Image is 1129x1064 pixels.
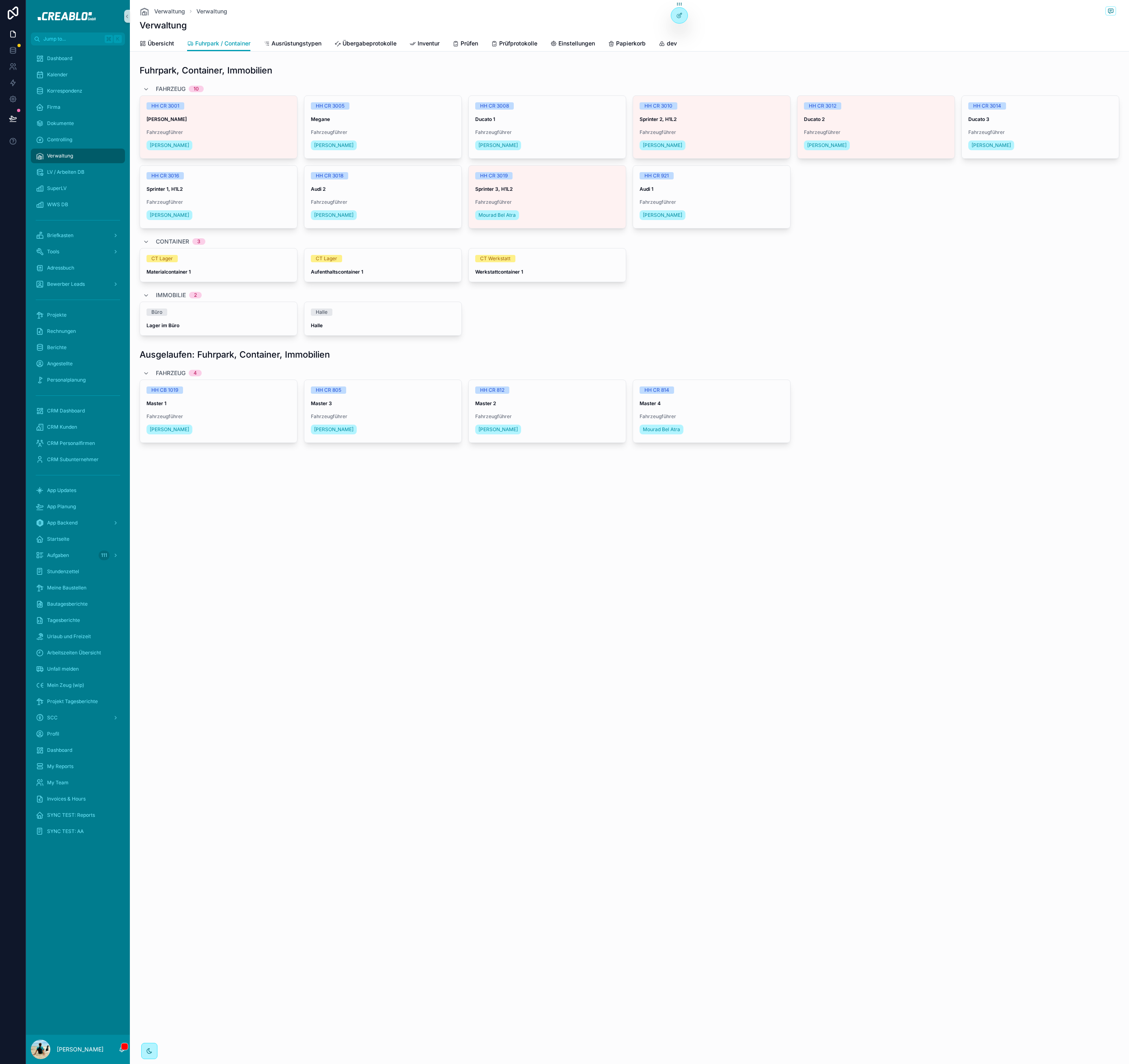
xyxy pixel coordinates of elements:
[47,698,98,705] span: Projekt Tagesberichte
[271,39,321,47] span: Ausrüstungstypen
[644,172,669,179] div: HH CR 921
[151,255,173,262] div: CT Lager
[973,102,1001,110] div: HH CR 3014
[311,129,455,136] span: Fahrzeugführer
[809,102,836,110] div: HH CR 3012
[140,380,297,443] a: HH CB 1019Master 1Fahrzeugführer[PERSON_NAME]
[47,440,95,447] span: CRM Personalfirmen
[314,426,353,433] span: [PERSON_NAME]
[31,67,125,82] a: Kalender
[31,244,125,259] a: Tools
[156,237,189,246] span: Container
[156,291,186,299] span: Immobilie
[197,238,200,245] div: 3
[314,212,353,218] span: [PERSON_NAME]
[47,520,78,526] span: App Backend
[140,19,187,31] h1: Verwaltung
[57,1045,103,1053] p: [PERSON_NAME]
[187,36,250,52] a: Fuhrpark / Container
[47,828,84,835] span: SYNC TEST: AA
[147,400,166,406] strong: Master 1
[147,140,192,150] a: [PERSON_NAME]
[640,140,685,150] a: [PERSON_NAME]
[640,186,653,192] strong: Audi 1
[147,199,291,205] span: Fahrzeugführer
[972,142,1011,149] span: [PERSON_NAME]
[150,212,189,218] span: [PERSON_NAME]
[154,7,185,15] span: Verwaltung
[31,581,125,595] a: Meine Baustellen
[147,129,291,136] span: Fahrzeugführer
[409,36,440,52] a: Inventur
[151,386,178,394] div: HH CB 1019
[31,51,125,66] a: Dashboard
[31,197,125,212] a: WWS DB
[147,322,179,328] strong: Lager im Büro
[659,36,677,52] a: dev
[643,142,682,149] span: [PERSON_NAME]
[304,165,462,229] a: HH CR 3018Audi 2Fahrzeugführer[PERSON_NAME]
[47,650,101,656] span: Arbeitszeiten Übersicht
[491,36,537,52] a: Prüfprotokolle
[147,413,291,420] span: Fahrzeugführer
[640,116,677,122] strong: Sprinter 2, H1L2
[31,404,125,418] a: CRM Dashboard
[31,743,125,758] a: Dashboard
[47,104,60,110] span: Firma
[47,633,91,640] span: Urlaub und Freizeit
[31,792,125,806] a: Invoices & Hours
[32,10,123,23] img: App logo
[475,413,619,420] span: Fahrzeugführer
[31,32,125,45] button: Jump to...K
[47,88,82,94] span: Korrespondenz
[644,102,672,110] div: HH CR 3010
[31,340,125,355] a: Berichte
[468,380,626,443] a: HH CR 812Master 2Fahrzeugführer[PERSON_NAME]
[968,140,1014,150] a: [PERSON_NAME]
[480,102,509,110] div: HH CR 3008
[31,277,125,291] a: Bewerber Leads
[667,39,677,47] span: dev
[47,360,73,367] span: Angestellte
[263,36,321,52] a: Ausrüstungstypen
[147,425,192,434] a: [PERSON_NAME]
[633,165,791,229] a: HH CR 921Audi 1Fahrzeugführer[PERSON_NAME]
[47,503,76,510] span: App Planung
[47,568,79,575] span: Stundenzettel
[47,552,69,559] span: Aufgaben
[804,116,825,122] strong: Ducato 2
[804,129,948,136] span: Fahrzeugführer
[31,808,125,822] a: SYNC TEST: Reports
[31,149,125,163] a: Verwaltung
[47,779,69,786] span: My Team
[461,39,478,47] span: Prüfen
[475,199,619,205] span: Fahrzeugführer
[31,645,125,660] a: Arbeitszeiten Übersicht
[478,212,516,218] span: Mourad Bel Atra
[140,349,330,360] h1: Ausgelaufen: Fuhrpark, Container, Immobilien
[47,136,72,143] span: Controlling
[31,694,125,709] a: Projekt Tagesberichte
[961,95,1119,159] a: HH CR 3014Ducato 3Fahrzeugführer[PERSON_NAME]
[304,248,462,282] a: CT LagerAufenthaltscontainer 1
[140,302,297,336] a: BüroLager im Büro
[147,186,183,192] strong: Sprinter 1, H1L2
[47,169,84,175] span: LV / Arbeiten DB
[47,153,73,159] span: Verwaltung
[31,308,125,322] a: Projekte
[643,426,680,433] span: Mourad Bel Atra
[968,129,1112,136] span: Fahrzeugführer
[311,116,330,122] strong: Megane
[475,186,513,192] strong: Sprinter 3, H1L2
[640,413,784,420] span: Fahrzeugführer
[643,212,682,218] span: [PERSON_NAME]
[47,377,86,383] span: Personalplanung
[640,199,784,205] span: Fahrzeugführer
[140,165,297,229] a: HH CR 3016Sprinter 1, H1L2Fahrzeugführer[PERSON_NAME]
[480,172,508,179] div: HH CR 3019
[195,39,250,47] span: Fuhrpark / Container
[468,165,626,229] a: HH CR 3019Sprinter 3, H1L2FahrzeugführerMourad Bel Atra
[304,95,462,159] a: HH CR 3005MeganeFahrzeugführer[PERSON_NAME]
[633,380,791,443] a: HH CR 814Master 4FahrzeugführerMourad Bel Atra
[47,185,67,192] span: SuperLV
